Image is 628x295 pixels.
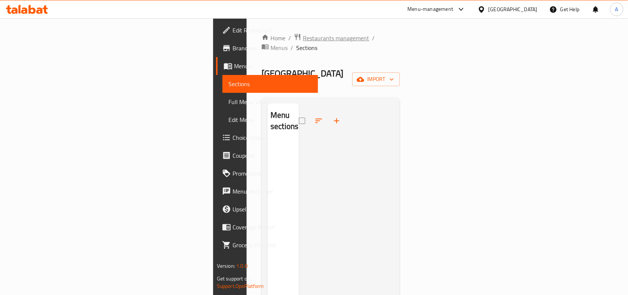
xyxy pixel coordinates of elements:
[222,111,318,129] a: Edit Menu
[358,75,394,84] span: import
[294,33,369,43] a: Restaurants management
[233,169,312,178] span: Promotions
[236,261,248,271] span: 1.0.0
[217,274,251,283] span: Get support on:
[217,261,235,271] span: Version:
[216,147,318,164] a: Coupons
[222,93,318,111] a: Full Menu View
[216,164,318,182] a: Promotions
[233,187,312,196] span: Menu disclaimer
[233,26,312,35] span: Edit Restaurant
[216,218,318,236] a: Coverage Report
[267,139,299,145] nav: Menu sections
[222,75,318,93] a: Sections
[303,34,369,43] span: Restaurants management
[216,129,318,147] a: Choice Groups
[233,133,312,142] span: Choice Groups
[216,236,318,254] a: Grocery Checklist
[233,44,312,53] span: Branches
[328,112,346,130] button: Add section
[216,57,318,75] a: Menus
[233,241,312,250] span: Grocery Checklist
[352,72,400,86] button: import
[262,33,400,53] nav: breadcrumb
[233,205,312,214] span: Upsell
[233,151,312,160] span: Coupons
[408,5,454,14] div: Menu-management
[488,5,538,13] div: [GEOGRAPHIC_DATA]
[216,39,318,57] a: Branches
[228,97,312,106] span: Full Menu View
[233,223,312,232] span: Coverage Report
[228,115,312,124] span: Edit Menu
[234,62,312,70] span: Menus
[216,21,318,39] a: Edit Restaurant
[228,79,312,88] span: Sections
[372,34,375,43] li: /
[615,5,618,13] span: A
[217,281,264,291] a: Support.OpsPlatform
[216,200,318,218] a: Upsell
[216,182,318,200] a: Menu disclaimer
